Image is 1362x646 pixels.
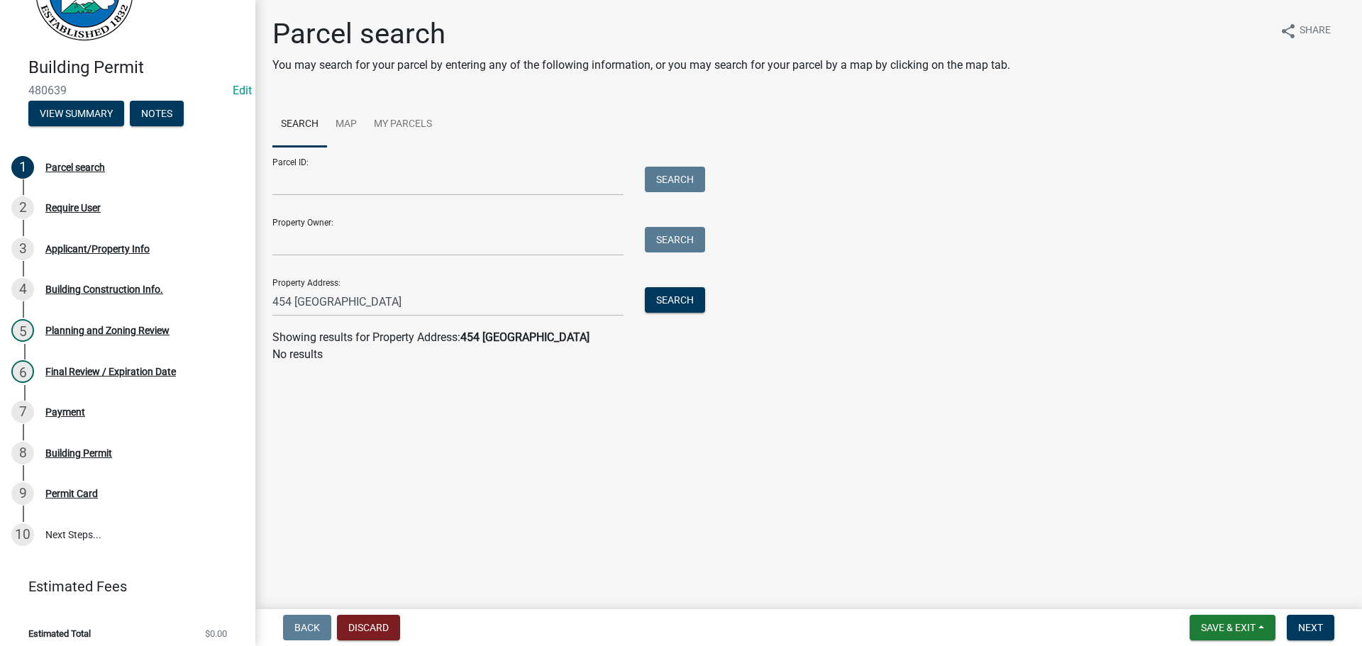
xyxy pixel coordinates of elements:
[45,489,98,499] div: Permit Card
[645,287,705,313] button: Search
[365,102,441,147] a: My Parcels
[130,108,184,120] wm-modal-confirm: Notes
[11,523,34,546] div: 10
[45,367,176,377] div: Final Review / Expiration Date
[45,284,163,294] div: Building Construction Info.
[645,167,705,192] button: Search
[11,360,34,383] div: 6
[11,401,34,423] div: 7
[645,227,705,252] button: Search
[11,196,34,219] div: 2
[327,102,365,147] a: Map
[11,156,34,179] div: 1
[272,17,1010,51] h1: Parcel search
[233,84,252,97] a: Edit
[337,615,400,640] button: Discard
[1300,23,1331,40] span: Share
[1298,622,1323,633] span: Next
[283,615,331,640] button: Back
[272,57,1010,74] p: You may search for your parcel by entering any of the following information, or you may search fo...
[11,572,233,601] a: Estimated Fees
[294,622,320,633] span: Back
[28,57,244,78] h4: Building Permit
[45,162,105,172] div: Parcel search
[205,629,227,638] span: $0.00
[1190,615,1275,640] button: Save & Exit
[45,407,85,417] div: Payment
[28,629,91,638] span: Estimated Total
[272,346,1345,363] p: No results
[1287,615,1334,640] button: Next
[11,319,34,342] div: 5
[45,203,101,213] div: Require User
[45,448,112,458] div: Building Permit
[460,330,589,344] strong: 454 [GEOGRAPHIC_DATA]
[1268,17,1342,45] button: shareShare
[28,108,124,120] wm-modal-confirm: Summary
[272,102,327,147] a: Search
[11,442,34,464] div: 8
[11,278,34,301] div: 4
[11,238,34,260] div: 3
[28,84,227,97] span: 480639
[272,329,1345,346] div: Showing results for Property Address:
[130,101,184,126] button: Notes
[28,101,124,126] button: View Summary
[1280,23,1297,40] i: share
[1201,622,1256,633] span: Save & Exit
[45,244,150,254] div: Applicant/Property Info
[233,84,252,97] wm-modal-confirm: Edit Application Number
[11,482,34,505] div: 9
[45,325,170,335] div: Planning and Zoning Review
